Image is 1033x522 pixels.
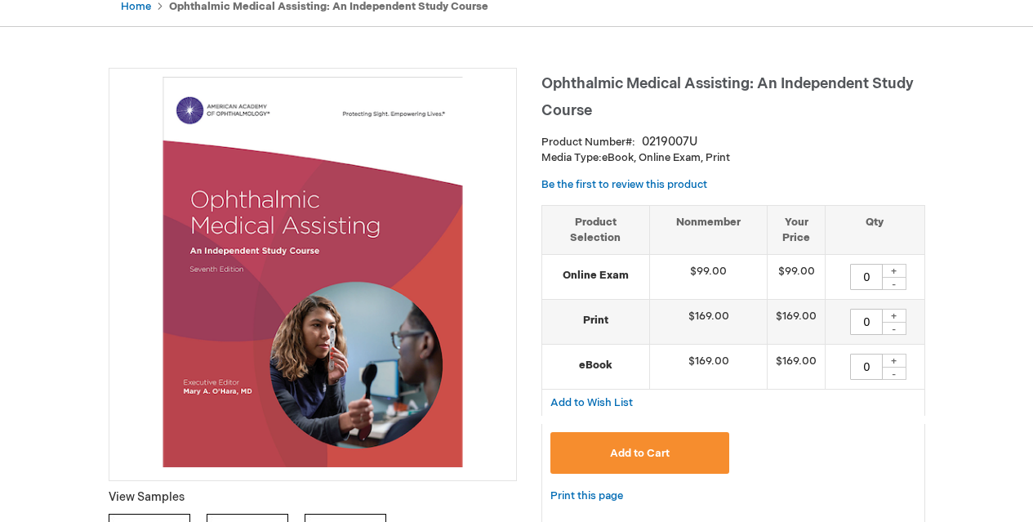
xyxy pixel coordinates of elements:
input: Qty [850,264,883,290]
p: eBook, Online Exam, Print [541,150,925,166]
input: Qty [850,354,883,380]
td: $99.00 [768,255,826,300]
span: Add to Wish List [550,396,633,409]
strong: Product Number [541,136,635,149]
td: $169.00 [768,345,826,390]
td: $99.00 [650,255,768,300]
strong: Media Type: [541,151,602,164]
a: Print this page [550,486,623,506]
strong: eBook [550,358,642,373]
div: - [882,277,906,290]
th: Product Selection [542,205,650,254]
div: - [882,367,906,380]
div: - [882,322,906,335]
td: $169.00 [650,300,768,345]
div: + [882,264,906,278]
a: Add to Wish List [550,395,633,409]
th: Your Price [768,205,826,254]
input: Qty [850,309,883,335]
button: Add to Cart [550,432,730,474]
div: + [882,309,906,323]
p: View Samples [109,489,517,506]
td: $169.00 [768,300,826,345]
div: + [882,354,906,368]
a: Be the first to review this product [541,178,707,191]
th: Qty [826,205,924,254]
span: Add to Cart [610,447,670,460]
img: Ophthalmic Medical Assisting: An Independent Study Course [118,77,508,467]
strong: Online Exam [550,268,642,283]
th: Nonmember [650,205,768,254]
strong: Print [550,313,642,328]
div: 0219007U [642,134,697,150]
td: $169.00 [650,345,768,390]
span: Ophthalmic Medical Assisting: An Independent Study Course [541,75,914,119]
